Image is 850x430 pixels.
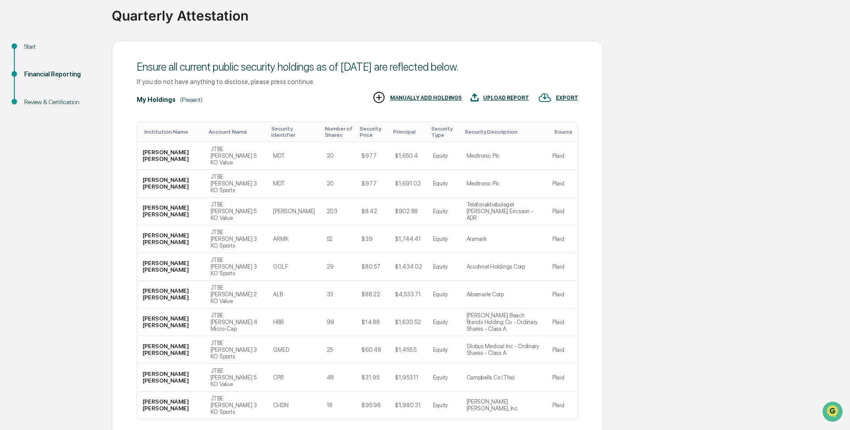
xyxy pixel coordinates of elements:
td: Plaid [547,198,578,225]
td: MDT [268,170,321,198]
td: ALB [268,281,321,308]
td: [PERSON_NAME] [PERSON_NAME] [137,364,205,392]
td: Globus Medical Inc - Ordinary Shares - Class A [461,336,547,364]
td: [PERSON_NAME] [PERSON_NAME] [137,225,205,253]
td: 33 [321,281,357,308]
td: $1,953.11 [390,364,428,392]
div: Quarterly Attestation [112,0,846,24]
span: Data Lookup [18,130,56,139]
td: 18 [321,392,357,419]
a: 🔎Data Lookup [5,126,60,142]
div: Toggle SortBy [554,129,574,135]
td: $97.7 [356,170,390,198]
td: $80.57 [356,253,390,281]
td: $97.7 [356,142,390,170]
div: Toggle SortBy [465,129,543,135]
img: UPLOAD REPORT [471,91,479,104]
div: Toggle SortBy [209,129,265,135]
td: Plaid [547,142,578,170]
td: Acushnet Holdings Corp [461,253,547,281]
span: Pylon [89,152,108,158]
td: [PERSON_NAME] [PERSON_NAME], Inc. [461,392,547,419]
div: Start new chat [30,68,147,77]
td: Plaid [547,225,578,253]
td: 99 [321,308,357,336]
td: JTBE [PERSON_NAME] 5 KO Value [205,142,268,170]
td: Albemarle Corp. [461,281,547,308]
td: $4,533.71 [390,281,428,308]
span: Attestations [74,113,111,122]
td: Equity [428,253,461,281]
td: $1,630.52 [390,308,428,336]
td: JTBE [PERSON_NAME] 3 KO Sports [205,225,268,253]
td: [PERSON_NAME] [PERSON_NAME] [137,392,205,419]
td: Equity [428,225,461,253]
div: (Present) [180,96,202,103]
td: JTBE [PERSON_NAME] 2 KO Value [205,281,268,308]
td: $60.48 [356,336,390,364]
td: $1,980.31 [390,392,428,419]
div: Toggle SortBy [325,126,353,138]
div: Toggle SortBy [271,126,317,138]
td: $8.42 [356,198,390,225]
td: [PERSON_NAME] [PERSON_NAME] [137,198,205,225]
td: [PERSON_NAME] [PERSON_NAME] [137,142,205,170]
td: HBB [268,308,321,336]
a: 🖐️Preclearance [5,109,61,125]
td: JTBE [PERSON_NAME] 4 Micro-Cap [205,308,268,336]
td: Aramark [461,225,547,253]
td: $31.95 [356,364,390,392]
div: We're available if you need us! [30,77,113,84]
td: Equity [428,198,461,225]
img: EXPORT [538,91,551,104]
div: If you do not have anything to disclose, please press continue. [137,78,578,85]
td: $39 [356,225,390,253]
div: Toggle SortBy [144,129,202,135]
a: Powered byPylon [63,151,108,158]
td: Equity [428,364,461,392]
td: GMED [268,336,321,364]
div: My Holdings [137,96,176,103]
td: $1,650.4 [390,142,428,170]
td: Plaid [547,308,578,336]
td: $95.98 [356,392,390,419]
div: Review & Certification [24,97,97,107]
td: $902.88 [390,198,428,225]
td: Equity [428,170,461,198]
div: Start [24,42,97,51]
td: JTBE [PERSON_NAME] 3 KO Sports [205,170,268,198]
td: Plaid [547,336,578,364]
td: JTBE [PERSON_NAME] 3 KO Sports [205,336,268,364]
div: 🗄️ [65,114,72,121]
td: Plaid [547,170,578,198]
span: Preclearance [18,113,58,122]
td: 52 [321,225,357,253]
td: Plaid [547,392,578,419]
div: Toggle SortBy [393,129,424,135]
td: [PERSON_NAME] [268,198,321,225]
td: JTBE [PERSON_NAME] 3 KO Sports [205,392,268,419]
td: Plaid [547,364,578,392]
img: MANUALLY ADD HOLDINGS [372,91,386,104]
td: $1,434.02 [390,253,428,281]
td: [PERSON_NAME] Beach Brands Holding Co - Ordinary Shares - Class A [461,308,547,336]
td: Equity [428,281,461,308]
td: [PERSON_NAME] [PERSON_NAME] [137,308,205,336]
td: Equity [428,392,461,419]
div: 🖐️ [9,114,16,121]
td: $1,691.02 [390,170,428,198]
td: Campbells Co (The) [461,364,547,392]
button: Start new chat [152,71,163,82]
td: GOLF [268,253,321,281]
div: UPLOAD REPORT [483,95,529,101]
div: Financial Reporting [24,70,97,79]
td: [PERSON_NAME] [PERSON_NAME] [137,170,205,198]
p: How can we help? [9,19,163,33]
td: Equity [428,336,461,364]
div: MANUALLY ADD HOLDINGS [390,95,462,101]
td: Medtronic Plc [461,170,547,198]
a: 🗄️Attestations [61,109,114,125]
td: ARMK [268,225,321,253]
